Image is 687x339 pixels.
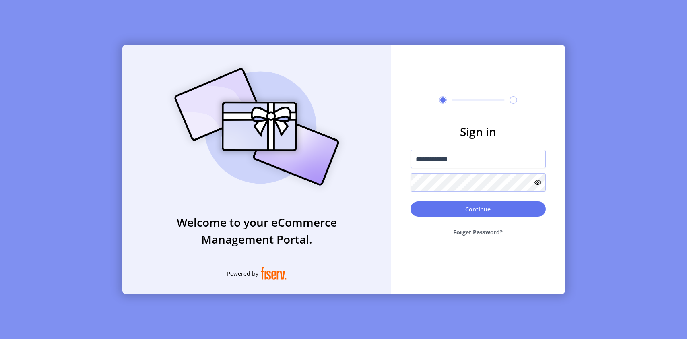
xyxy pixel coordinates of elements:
[122,214,391,248] h3: Welcome to your eCommerce Management Portal.
[411,221,546,243] button: Forget Password?
[411,201,546,217] button: Continue
[411,123,546,140] h3: Sign in
[162,59,351,194] img: card_Illustration.svg
[227,269,258,278] span: Powered by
